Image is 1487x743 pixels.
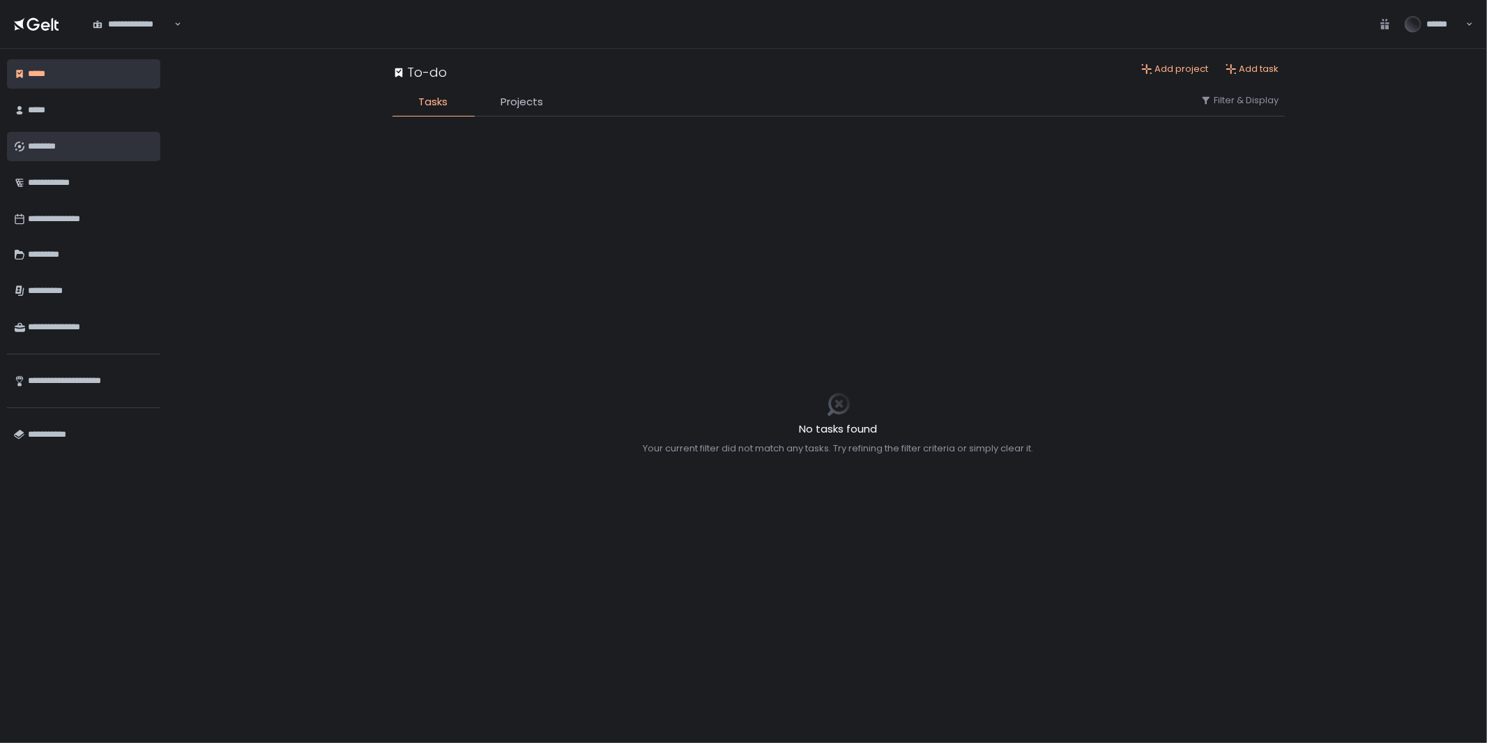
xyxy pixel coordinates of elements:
input: Search for option [172,17,173,31]
span: Projects [501,94,544,110]
span: Tasks [419,94,448,110]
div: To-do [392,63,448,82]
div: Your current filter did not match any tasks. Try refining the filter criteria or simply clear it. [643,442,1034,455]
button: Add project [1141,63,1209,75]
div: Search for option [84,9,181,38]
button: Filter & Display [1200,94,1279,107]
button: Add task [1226,63,1279,75]
h2: No tasks found [643,421,1034,437]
